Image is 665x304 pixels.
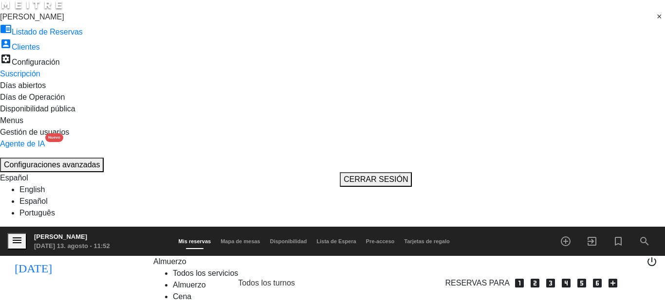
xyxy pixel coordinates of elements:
span: Lista de Espera [312,238,361,244]
span: Pre-acceso [361,238,400,244]
i: exit_to_app [586,235,598,247]
span: Disponibilidad [265,238,312,244]
span: print [630,260,642,271]
span: Mapa de mesas [216,238,265,244]
a: Todos los servicios [173,269,238,277]
a: Português [19,209,55,217]
i: looks_4 [560,277,572,289]
i: looks_6 [591,277,603,289]
button: CERRAR SESIÓN [340,172,412,187]
a: Español [19,197,48,205]
a: English [19,185,45,194]
div: Nuevo [45,133,63,142]
i: looks_3 [545,277,556,289]
i: search [639,235,650,247]
i: looks_one [514,277,525,289]
span: Almuerzo [153,257,186,266]
span: Tarjetas de regalo [399,238,454,244]
div: [DATE] 13. agosto - 11:52 [34,241,110,251]
i: add_circle_outline [560,235,572,247]
a: Cena [173,292,191,301]
span: Clear all [657,11,665,23]
a: Almuerzo [173,281,206,289]
i: power_settings_new [646,256,658,268]
button: menu [7,233,27,250]
span: Reservas para [445,277,510,289]
i: looks_two [529,277,541,289]
span: Mis reservas [174,238,216,244]
i: turned_in_not [612,235,624,247]
span: pending_actions [303,277,314,289]
i: arrow_drop_down [139,261,151,272]
i: looks_5 [576,277,588,289]
div: [PERSON_NAME] [34,232,110,242]
i: menu [11,234,23,246]
i: [DATE] [7,256,60,277]
i: add_box [607,277,619,289]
